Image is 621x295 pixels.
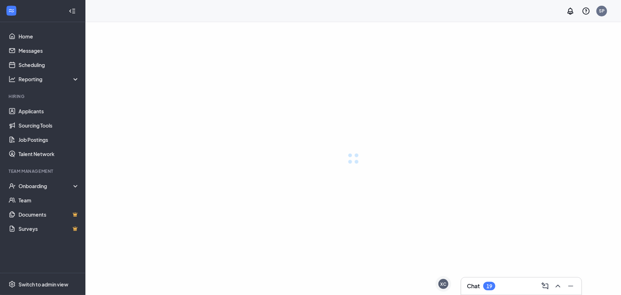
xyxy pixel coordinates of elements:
div: Switch to admin view [19,281,68,288]
svg: Collapse [69,7,76,15]
svg: QuestionInfo [582,7,590,15]
svg: UserCheck [9,182,16,190]
a: Sourcing Tools [19,118,79,133]
svg: WorkstreamLogo [8,7,15,14]
svg: ComposeMessage [541,282,549,290]
a: SurveysCrown [19,222,79,236]
svg: Notifications [566,7,575,15]
a: Applicants [19,104,79,118]
button: Minimize [564,280,576,292]
svg: Analysis [9,76,16,83]
a: DocumentsCrown [19,207,79,222]
div: SP [599,8,605,14]
button: ChevronUp [552,280,563,292]
a: Job Postings [19,133,79,147]
div: XC [441,281,447,287]
a: Talent Network [19,147,79,161]
svg: ChevronUp [554,282,562,290]
div: Onboarding [19,182,80,190]
div: Hiring [9,93,78,99]
a: Home [19,29,79,43]
a: Team [19,193,79,207]
svg: Settings [9,281,16,288]
button: ComposeMessage [539,280,550,292]
h3: Chat [467,282,480,290]
svg: Minimize [567,282,575,290]
a: Messages [19,43,79,58]
div: 19 [486,283,492,289]
a: Scheduling [19,58,79,72]
div: Team Management [9,168,78,174]
div: Reporting [19,76,80,83]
